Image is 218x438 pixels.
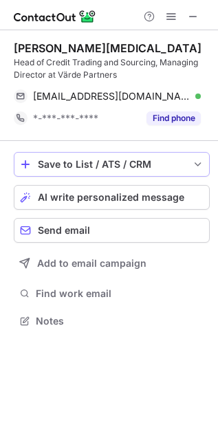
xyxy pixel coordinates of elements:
[14,251,210,276] button: Add to email campaign
[38,225,90,236] span: Send email
[38,159,186,170] div: Save to List / ATS / CRM
[14,218,210,243] button: Send email
[14,56,210,81] div: Head of Credit Trading and Sourcing, Managing Director at Värde Partners
[38,192,184,203] span: AI write personalized message
[36,287,204,300] span: Find work email
[33,90,190,102] span: [EMAIL_ADDRESS][DOMAIN_NAME]
[14,311,210,331] button: Notes
[37,258,146,269] span: Add to email campaign
[36,315,204,327] span: Notes
[146,111,201,125] button: Reveal Button
[14,152,210,177] button: save-profile-one-click
[14,8,96,25] img: ContactOut v5.3.10
[14,185,210,210] button: AI write personalized message
[14,41,201,55] div: [PERSON_NAME][MEDICAL_DATA]
[14,284,210,303] button: Find work email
